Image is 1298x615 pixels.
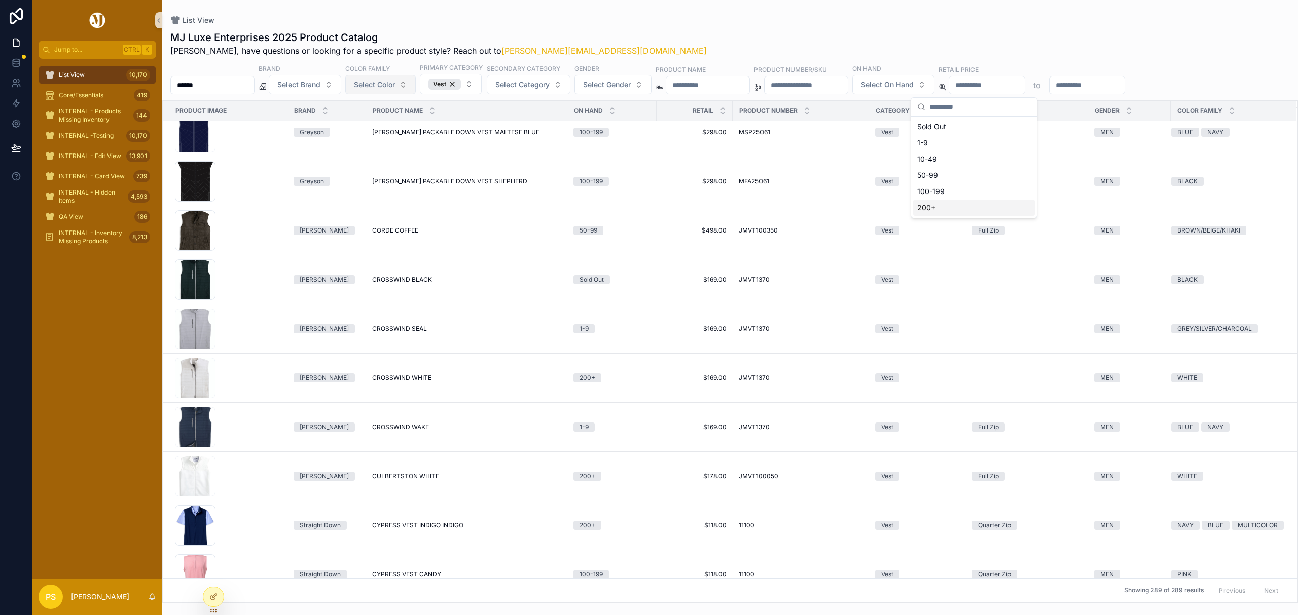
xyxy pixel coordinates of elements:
[1177,275,1198,284] div: BLACK
[881,422,893,432] div: Vest
[663,226,727,235] a: $498.00
[663,128,727,136] a: $298.00
[663,472,727,480] a: $178.00
[876,107,910,115] span: Category
[372,374,431,382] span: CROSSWIND WHITE
[1124,587,1204,595] span: Showing 289 of 289 results
[663,374,727,382] span: $169.00
[573,177,651,186] a: 100-199
[978,226,999,235] div: Full Zip
[663,570,727,579] a: $118.00
[59,188,124,205] span: INTERNAL - Hidden Items
[294,128,360,137] a: Greyson
[372,226,418,235] span: CORDE COFFEE
[71,592,129,602] p: [PERSON_NAME]
[294,324,360,333] a: [PERSON_NAME]
[573,275,651,284] a: Sold Out
[373,107,423,115] span: Product Name
[875,324,960,333] a: Vest
[487,75,570,94] button: Select Button
[128,190,150,203] div: 4,593
[573,521,651,530] a: 200+
[1171,373,1284,382] a: WHITE
[1177,324,1252,333] div: GREY/SILVER/CHARCOAL
[372,570,441,579] span: CYPRESS VEST CANDY
[39,187,156,206] a: INTERNAL - Hidden Items4,593
[39,127,156,145] a: INTERNAL -Testing10,170
[1100,177,1114,186] div: MEN
[372,423,429,431] span: CROSSWIND WAKE
[852,75,934,94] button: Select Button
[739,570,754,579] span: 11100
[32,59,162,259] div: scrollable content
[580,373,595,382] div: 200+
[39,228,156,246] a: INTERNAL - Inventory Missing Products8,213
[573,570,651,579] a: 100-199
[875,570,960,579] a: Vest
[972,226,1082,235] a: Full Zip
[574,107,603,115] span: On Hand
[1177,570,1192,579] div: PINK
[1177,422,1193,432] div: BLUE
[1094,373,1165,382] a: MEN
[580,128,603,137] div: 100-199
[39,86,156,104] a: Core/Essentials419
[881,521,893,530] div: Vest
[428,79,461,90] button: Unselect VEST
[372,325,561,333] a: CROSSWIND SEAL
[663,325,727,333] span: $169.00
[1094,324,1165,333] a: MEN
[1207,128,1223,137] div: NAVY
[881,324,893,333] div: Vest
[59,172,125,180] span: INTERNAL - Card View
[300,324,349,333] div: [PERSON_NAME]
[501,46,707,56] a: [PERSON_NAME][EMAIL_ADDRESS][DOMAIN_NAME]
[175,107,227,115] span: Product Image
[59,91,103,99] span: Core/Essentials
[1177,177,1198,186] div: BLACK
[46,591,56,603] span: PS
[294,107,316,115] span: Brand
[1171,275,1284,284] a: BLACK
[1171,472,1284,481] a: WHITE
[134,211,150,223] div: 186
[134,89,150,101] div: 419
[739,177,863,185] a: MFA25O61
[1171,177,1284,186] a: BLACK
[372,325,427,333] span: CROSSWIND SEAL
[133,170,150,182] div: 739
[294,472,360,481] a: [PERSON_NAME]
[372,521,463,529] span: CYPRESS VEST INDIGO INDIGO
[1177,472,1197,481] div: WHITE
[913,167,1035,183] div: 50-99
[1100,226,1114,235] div: MEN
[739,325,770,333] span: JMVT1370
[300,226,349,235] div: [PERSON_NAME]
[300,521,341,530] div: Straight Down
[881,226,893,235] div: Vest
[875,472,960,481] a: Vest
[972,472,1082,481] a: Full Zip
[372,472,561,480] a: CULBERTSTON WHITE
[881,570,893,579] div: Vest
[881,373,893,382] div: Vest
[663,276,727,284] span: $169.00
[875,177,960,186] a: Vest
[739,570,863,579] a: 11100
[487,64,560,73] label: Secondary Category
[59,152,121,160] span: INTERNAL - Edit View
[573,422,651,432] a: 1-9
[913,135,1035,151] div: 1-9
[372,276,561,284] a: CROSSWIND BLACK
[294,422,360,432] a: [PERSON_NAME]
[580,275,604,284] div: Sold Out
[574,64,599,73] label: Gender
[972,521,1082,530] a: Quarter Zip
[978,472,999,481] div: Full Zip
[1177,107,1222,115] span: Color Family
[913,119,1035,135] div: Sold Out
[59,132,114,140] span: INTERNAL -Testing
[420,74,482,94] button: Select Button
